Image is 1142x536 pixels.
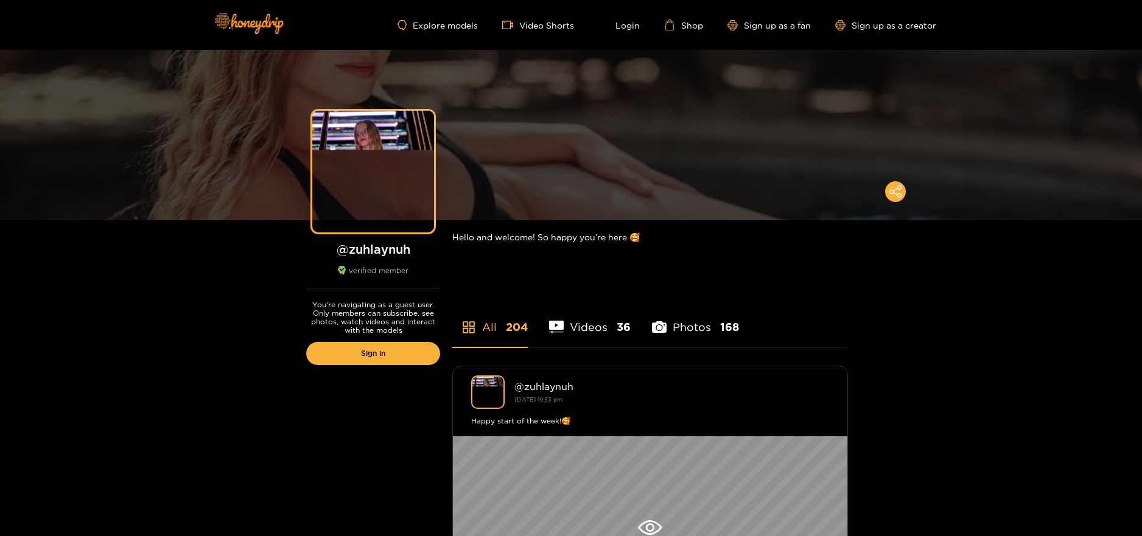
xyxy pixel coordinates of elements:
div: @ zuhlaynuh [514,381,829,392]
a: Video Shorts [502,19,574,30]
p: You're navigating as a guest user. Only members can subscribe, see photos, watch videos and inter... [306,301,440,335]
a: Sign up as a fan [727,20,811,30]
span: 168 [720,319,739,335]
a: Sign up as a creator [835,20,936,30]
span: video-camera [502,19,519,30]
div: Happy start of the week!🥰 [471,415,829,427]
li: Photos [652,292,739,347]
h1: @ zuhlaynuh [306,242,440,257]
a: Sign in [306,342,440,365]
small: [DATE] 19:53 pm [514,396,562,403]
div: verified member [306,266,440,288]
li: All [452,292,528,347]
li: Videos [549,292,631,347]
a: Shop [664,19,703,30]
a: Login [598,19,640,30]
div: Hello and welcome! So happy you’re here 🥰 [452,220,848,254]
a: Explore models [398,20,478,30]
span: 36 [617,319,631,335]
img: zuhlaynuh [471,375,505,409]
span: appstore [461,320,476,335]
span: 204 [506,319,528,335]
